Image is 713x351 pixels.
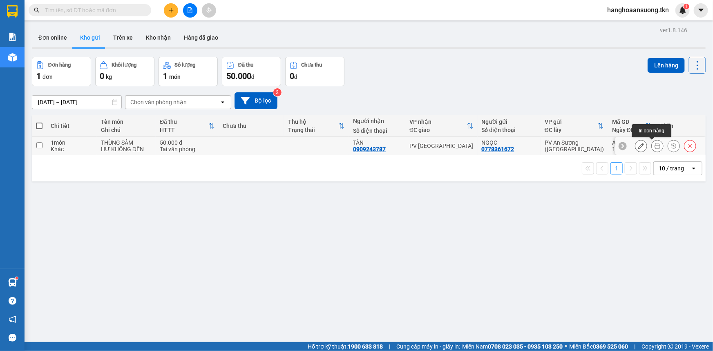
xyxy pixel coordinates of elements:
[95,57,154,86] button: Khối lượng0kg
[8,33,17,41] img: solution-icon
[10,59,130,87] b: GỬI : PV An Sương ([GEOGRAPHIC_DATA])
[608,115,656,137] th: Toggle SortBy
[51,123,93,129] div: Chi tiết
[462,342,563,351] span: Miền Nam
[353,118,401,124] div: Người nhận
[9,334,16,342] span: message
[222,57,281,86] button: Đã thu50.000đ
[290,71,294,81] span: 0
[101,127,152,133] div: Ghi chú
[353,139,401,146] div: TÂN
[206,7,212,13] span: aim
[668,344,673,349] span: copyright
[612,118,645,125] div: Mã GD
[601,5,675,15] span: hanghoaansuong.tkn
[685,4,688,9] span: 1
[51,139,93,146] div: 1 món
[488,343,563,350] strong: 0708 023 035 - 0935 103 250
[273,88,282,96] sup: 2
[160,127,208,133] div: HTTT
[183,3,197,18] button: file-add
[76,20,342,30] li: [STREET_ADDRESS][PERSON_NAME]. [GEOGRAPHIC_DATA], Tỉnh [GEOGRAPHIC_DATA]
[202,3,216,18] button: aim
[76,30,342,40] li: Hotline: 1900 8153
[697,7,705,14] span: caret-down
[51,146,93,152] div: Khác
[100,71,104,81] span: 0
[226,71,251,81] span: 50.000
[635,140,647,152] div: Sửa đơn hàng
[302,62,322,68] div: Chưa thu
[164,3,178,18] button: plus
[107,28,139,47] button: Trên xe
[569,342,628,351] span: Miền Bắc
[8,53,17,62] img: warehouse-icon
[45,6,141,15] input: Tìm tên, số ĐT hoặc mã đơn
[648,58,685,73] button: Lên hàng
[16,277,18,279] sup: 1
[545,127,597,133] div: ĐC lấy
[396,342,460,351] span: Cung cấp máy in - giấy in:
[219,99,226,105] svg: open
[353,146,386,152] div: 0909243787
[112,62,136,68] div: Khối lượng
[36,71,41,81] span: 1
[541,115,608,137] th: Toggle SortBy
[160,139,215,146] div: 50.000 đ
[32,57,91,86] button: Đơn hàng1đơn
[160,118,208,125] div: Đã thu
[612,139,652,146] div: AS1210250005
[177,28,225,47] button: Hàng đã giao
[9,297,16,305] span: question-circle
[545,139,604,152] div: PV An Sương ([GEOGRAPHIC_DATA])
[168,7,174,13] span: plus
[285,57,344,86] button: Chưa thu0đ
[612,146,652,152] div: 15:41 [DATE]
[660,26,687,35] div: ver 1.8.146
[187,7,193,13] span: file-add
[130,98,187,106] div: Chọn văn phòng nhận
[409,127,467,133] div: ĐC giao
[9,315,16,323] span: notification
[284,115,349,137] th: Toggle SortBy
[660,123,701,129] div: Nhãn
[159,57,218,86] button: Số lượng1món
[34,7,40,13] span: search
[169,74,181,80] span: món
[409,143,474,149] div: PV [GEOGRAPHIC_DATA]
[294,74,297,80] span: đ
[223,123,280,129] div: Chưa thu
[288,127,338,133] div: Trạng thái
[163,71,168,81] span: 1
[156,115,219,137] th: Toggle SortBy
[634,342,635,351] span: |
[691,165,697,172] svg: open
[139,28,177,47] button: Kho nhận
[353,127,401,134] div: Số điện thoại
[348,343,383,350] strong: 1900 633 818
[32,28,74,47] button: Đơn online
[389,342,390,351] span: |
[235,92,277,109] button: Bộ lọc
[482,139,536,146] div: NGỌC
[48,62,71,68] div: Đơn hàng
[238,62,253,68] div: Đã thu
[679,7,686,14] img: icon-new-feature
[482,127,536,133] div: Số điện thoại
[175,62,196,68] div: Số lượng
[405,115,478,137] th: Toggle SortBy
[565,345,567,348] span: ⚪️
[101,146,152,152] div: HƯ KHÔNG ĐỀN
[288,118,338,125] div: Thu hộ
[101,139,152,146] div: THÙNG SÂM
[593,343,628,350] strong: 0369 525 060
[106,74,112,80] span: kg
[32,96,121,109] input: Select a date range.
[308,342,383,351] span: Hỗ trợ kỹ thuật:
[7,5,18,18] img: logo-vxr
[659,164,684,172] div: 10 / trang
[8,278,17,287] img: warehouse-icon
[251,74,255,80] span: đ
[545,118,597,125] div: VP gửi
[684,4,689,9] sup: 1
